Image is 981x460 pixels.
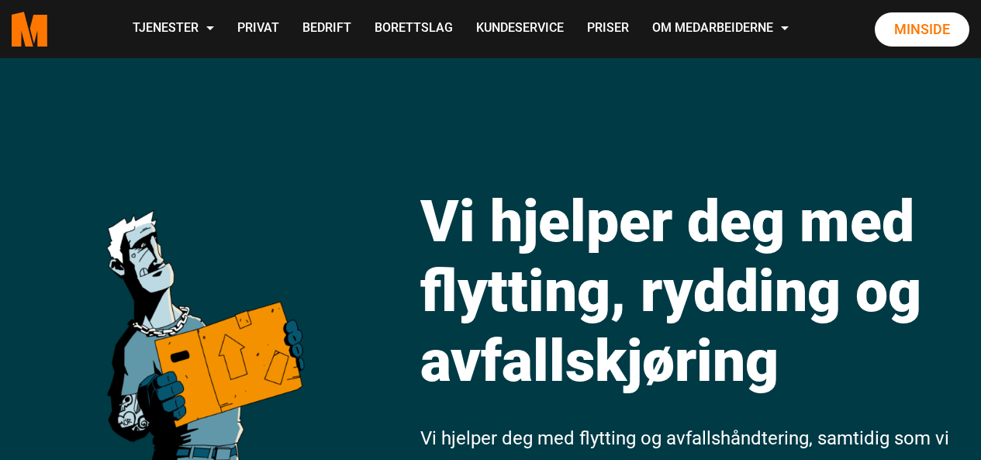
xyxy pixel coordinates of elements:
a: Minside [875,12,969,47]
a: Bedrift [291,2,363,57]
a: Priser [575,2,641,57]
a: Om Medarbeiderne [641,2,800,57]
h1: Vi hjelper deg med flytting, rydding og avfallskjøring [420,186,969,396]
a: Borettslag [363,2,465,57]
a: Privat [226,2,291,57]
a: Tjenester [121,2,226,57]
a: Kundeservice [465,2,575,57]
